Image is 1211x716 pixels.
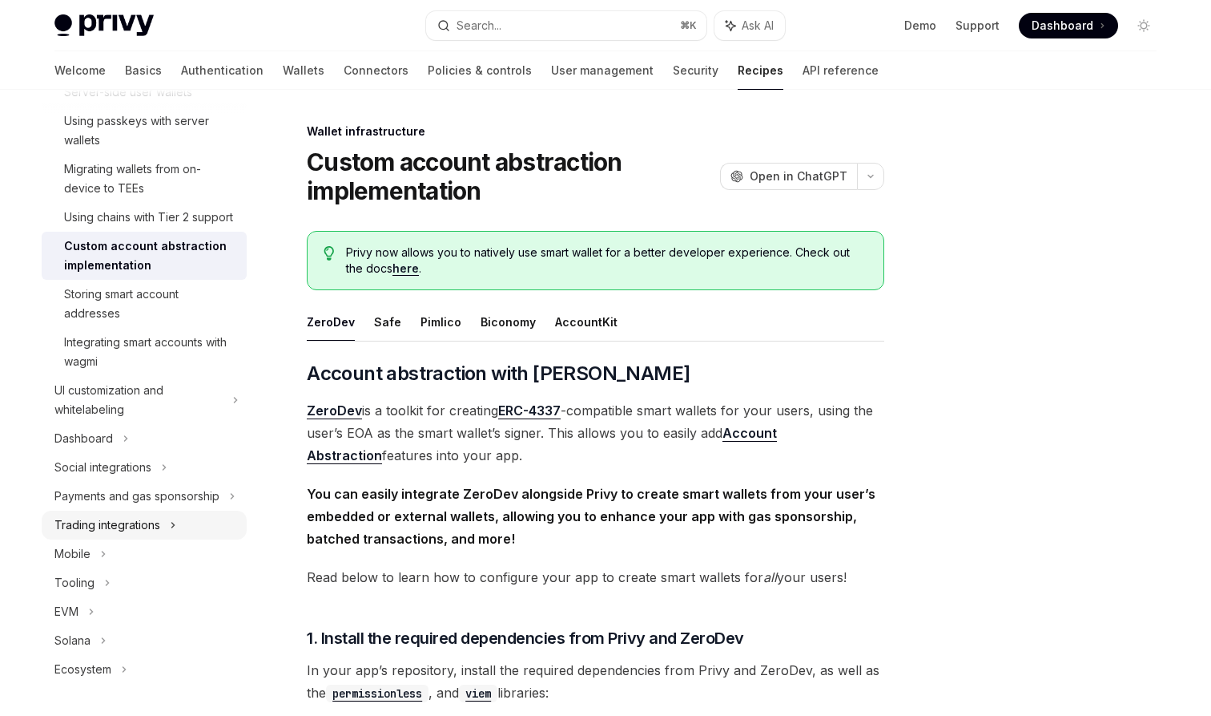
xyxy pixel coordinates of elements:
[1019,13,1118,38] a: Dashboard
[307,303,355,341] button: ZeroDev
[1131,13,1157,38] button: Toggle dark mode
[673,51,718,90] a: Security
[54,429,113,448] div: Dashboard
[125,51,162,90] a: Basics
[54,51,106,90] a: Welcome
[307,566,884,589] span: Read below to learn how to configure your app to create smart wallets for your users!
[42,107,247,155] a: Using passkeys with server wallets
[551,51,654,90] a: User management
[42,280,247,328] a: Storing smart account addresses
[54,381,223,419] div: UI customization and whitelabeling
[42,155,247,203] a: Migrating wallets from on-device to TEEs
[738,51,783,90] a: Recipes
[64,237,237,275] div: Custom account abstraction implementation
[42,232,247,280] a: Custom account abstraction implementation
[181,51,264,90] a: Authentication
[763,569,777,585] em: all
[498,402,561,419] a: ERC-4337
[64,208,233,227] div: Using chains with Tier 2 support
[307,361,690,386] span: Account abstraction with [PERSON_NAME]
[481,303,536,341] button: Biconomy
[742,18,774,34] span: Ask AI
[326,685,428,702] code: permissionless
[54,631,91,650] div: Solana
[374,303,401,341] button: Safe
[54,458,151,477] div: Social integrations
[54,660,111,679] div: Ecosystem
[459,685,497,701] a: viem
[307,627,744,649] span: 1. Install the required dependencies from Privy and ZeroDev
[54,487,219,506] div: Payments and gas sponsorship
[307,659,884,704] span: In your app’s repository, install the required dependencies from Privy and ZeroDev, as well as th...
[426,11,706,40] button: Search...⌘K
[64,111,237,150] div: Using passkeys with server wallets
[64,160,237,198] div: Migrating wallets from on-device to TEEs
[344,51,408,90] a: Connectors
[680,19,697,32] span: ⌘ K
[64,285,237,323] div: Storing smart account addresses
[54,14,154,37] img: light logo
[459,685,497,702] code: viem
[307,123,884,140] div: Wallet infrastructure
[326,685,428,701] a: permissionless
[307,148,714,205] h1: Custom account abstraction implementation
[307,402,362,419] a: ZeroDev
[428,51,532,90] a: Policies & controls
[42,328,247,376] a: Integrating smart accounts with wagmi
[392,261,419,276] a: here
[956,18,1000,34] a: Support
[1032,18,1093,34] span: Dashboard
[54,544,91,564] div: Mobile
[457,16,501,35] div: Search...
[904,18,936,34] a: Demo
[54,516,160,535] div: Trading integrations
[307,486,875,547] strong: You can easily integrate ZeroDev alongside Privy to create smart wallets from your user’s embedde...
[420,303,461,341] button: Pimlico
[54,602,78,621] div: EVM
[720,163,857,190] button: Open in ChatGPT
[555,303,618,341] button: AccountKit
[750,168,847,184] span: Open in ChatGPT
[64,333,237,371] div: Integrating smart accounts with wagmi
[346,245,867,277] span: Privy now allows you to natively use smart wallet for a better developer experience. Check out th...
[42,203,247,232] a: Using chains with Tier 2 support
[54,573,95,593] div: Tooling
[307,399,884,467] span: is a toolkit for creating -compatible smart wallets for your users, using the user’s EOA as the s...
[714,11,785,40] button: Ask AI
[324,246,335,261] svg: Tip
[803,51,879,90] a: API reference
[283,51,324,90] a: Wallets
